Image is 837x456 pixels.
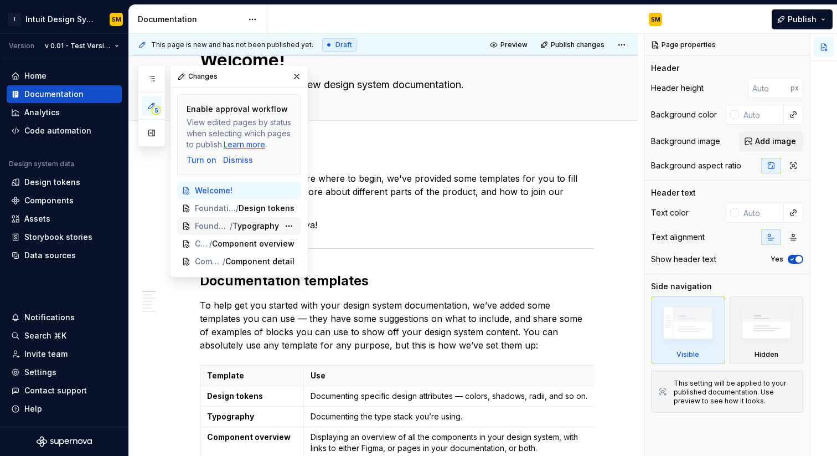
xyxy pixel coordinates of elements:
[24,367,56,378] div: Settings
[24,89,84,100] div: Documentation
[152,106,161,115] span: 5
[200,172,594,212] p: In case you're not too sure where to begin, we've provided some templates for you to fill out. Yo...
[187,104,288,115] div: Enable approval workflow
[7,173,122,191] a: Design tokens
[7,85,122,103] a: Documentation
[236,203,239,214] span: /
[500,40,528,49] span: Preview
[24,70,46,81] div: Home
[177,217,301,235] a: Foundations/Typography
[207,412,254,421] strong: Typography
[7,382,122,399] button: Contact support
[651,207,689,218] div: Text color
[24,330,66,341] div: Search ⌘K
[755,136,796,147] span: Add image
[487,37,533,53] button: Preview
[311,432,591,454] p: Displaying an overview of all the components in your design system, with links to either Figma, o...
[24,125,91,136] div: Code automation
[7,400,122,418] button: Help
[651,63,679,74] div: Header
[195,238,209,249] span: Components
[230,221,232,232] span: /
[2,7,126,31] button: IIntuit Design SystemSM
[224,140,265,149] a: Learn more
[24,213,50,224] div: Assets
[7,67,122,85] a: Home
[177,235,301,253] a: Components/Component overview
[7,228,122,246] a: Storybook stories
[311,391,591,402] p: Documenting specific design attributes — colors, shadows, radii, and so on.
[209,238,212,249] span: /
[9,42,34,50] div: Version
[335,40,352,49] span: Draft
[7,345,122,363] a: Invite team
[651,83,704,94] div: Header height
[651,15,660,24] div: SM
[177,253,301,270] a: Components/Component detail
[24,403,42,414] div: Help
[223,256,225,267] span: /
[537,37,609,53] button: Publish changes
[7,327,122,345] button: Search ⌘K
[195,185,232,196] span: Welcome!
[200,299,594,352] p: To help get you started with your design system documentation, we’ve added some templates you can...
[651,232,705,243] div: Text alignment
[170,65,308,88] div: Changes
[24,232,92,243] div: Storybook stories
[37,436,92,447] svg: Supernova Logo
[207,432,291,442] strong: Component overview
[7,122,122,140] a: Code automation
[112,15,121,24] div: SM
[651,296,725,364] div: Visible
[200,272,594,290] h2: Documentation templates
[24,385,87,396] div: Contact support
[551,40,604,49] span: Publish changes
[676,350,699,359] div: Visible
[225,256,294,267] span: Component detail
[7,363,122,381] a: Settings
[9,160,74,168] div: Design system data
[24,177,80,188] div: Design tokens
[7,210,122,228] a: Assets
[24,250,76,261] div: Data sources
[195,221,230,232] span: Foundations
[311,411,591,422] p: Documenting the type stack you’re using.
[25,14,96,25] div: Intuit Design System
[187,155,216,166] button: Turn on
[651,281,712,292] div: Side navigation
[7,104,122,121] a: Analytics
[651,136,720,147] div: Background image
[177,182,301,199] a: Welcome!
[739,203,784,223] input: Auto
[790,84,799,93] p: px
[195,203,236,214] span: Foundations
[651,187,696,198] div: Header text
[7,309,122,326] button: Notifications
[24,195,74,206] div: Components
[40,38,124,54] button: v 0.01 - Test Version v0.01
[232,221,279,232] span: Typography
[651,109,717,120] div: Background color
[138,14,242,25] div: Documentation
[8,13,21,26] div: I
[7,247,122,264] a: Data sources
[198,47,592,74] textarea: Welcome!
[177,199,301,217] a: Foundations/Design tokens
[651,160,741,171] div: Background aspect ratio
[223,155,253,166] button: Dismiss
[7,192,122,209] a: Components
[651,254,716,265] div: Show header text
[207,370,297,381] p: Template
[788,14,817,25] span: Publish
[771,255,783,264] label: Yes
[187,117,292,150] div: View edited pages by status when selecting which pages to publish. .
[207,391,263,401] strong: Design tokens
[730,296,804,364] div: Hidden
[212,238,294,249] span: Component overview
[24,349,68,360] div: Invite team
[200,218,594,232] p: Enjoy exploring Supernova!
[755,350,778,359] div: Hidden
